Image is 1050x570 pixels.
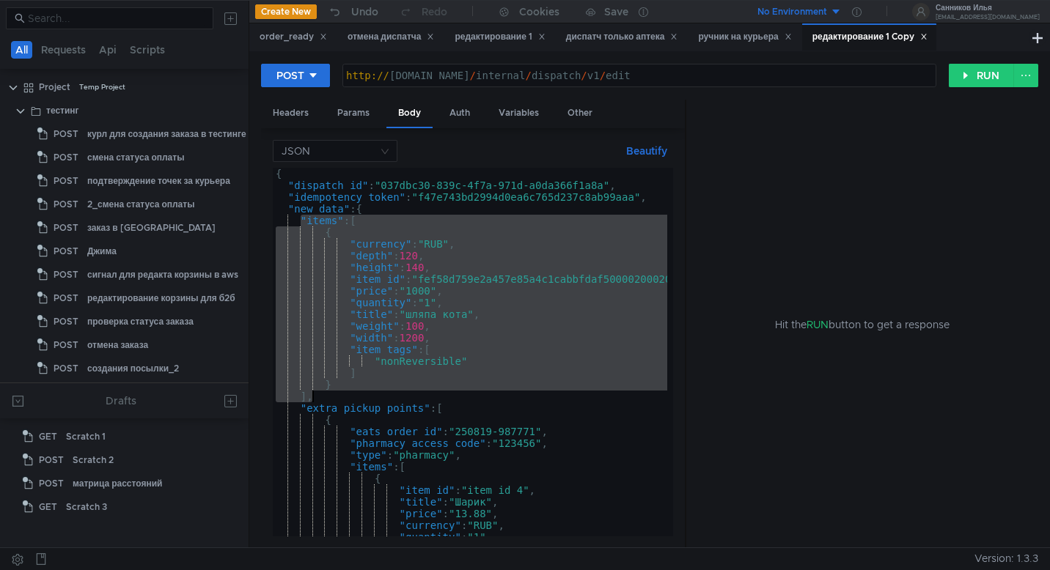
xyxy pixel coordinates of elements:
div: смена статуса оплаты [87,147,184,169]
div: редактирование корзины для б2б [87,287,235,309]
span: POST [54,334,78,356]
span: POST [54,287,78,309]
div: Headers [261,100,320,127]
span: POST [54,193,78,215]
span: POST [54,240,78,262]
div: POST [276,67,304,84]
button: All [11,41,32,59]
div: отмена диспатча [348,29,435,45]
div: диспатч только аптека [566,29,678,45]
div: Other [556,100,604,127]
div: отмена заказа [87,334,148,356]
span: POST [54,358,78,380]
span: Hit the button to get a response [775,317,950,333]
div: Save [604,7,628,17]
div: матрица расстояний [73,473,162,495]
div: Temp Project [79,76,125,98]
button: Create New [255,4,317,19]
div: редактирование 1 [455,29,545,45]
button: POST [261,64,330,87]
div: Redo [422,3,447,21]
div: перенос слота [87,381,150,403]
div: Body [386,100,433,128]
span: POST [54,123,78,145]
div: Scratch 1 [66,426,106,448]
span: POST [54,170,78,192]
input: Search... [28,10,205,26]
button: Scripts [125,41,169,59]
button: Undo [317,1,389,23]
div: заказ в [GEOGRAPHIC_DATA] [87,217,216,239]
button: Api [95,41,121,59]
button: Requests [37,41,90,59]
div: ручник на курьера [698,29,791,45]
div: Cookies [519,3,559,21]
div: редактирование 1 Copy [812,29,928,45]
div: Drafts [106,392,136,410]
span: RUN [807,318,829,331]
div: Scratch 3 [66,496,107,518]
div: Санников Илья [936,4,1040,12]
div: 2_смена статуса оплаты [87,193,194,215]
span: POST [54,264,78,286]
button: Beautify [620,142,673,160]
div: No Environment [757,5,827,19]
div: Auth [438,100,482,127]
span: POST [54,381,78,403]
span: POST [54,147,78,169]
span: Version: 1.3.3 [974,548,1038,569]
div: курл для создания заказа в тестинге ([GEOGRAPHIC_DATA]) [87,123,351,145]
div: Params [326,100,381,127]
div: Variables [487,100,551,127]
span: POST [54,311,78,333]
button: RUN [949,64,1014,87]
span: POST [39,449,64,471]
span: GET [39,426,57,448]
div: сигнал для редакта корзины в aws [87,264,238,286]
div: подтверждение точек за курьера [87,170,230,192]
span: GET [39,496,57,518]
div: order_ready [260,29,327,45]
div: проверка статуса заказа [87,311,194,333]
div: [EMAIL_ADDRESS][DOMAIN_NAME] [936,15,1040,20]
span: POST [54,217,78,239]
div: Project [39,76,70,98]
div: тестинг [46,100,79,122]
button: Redo [389,1,458,23]
div: Джима [87,240,117,262]
div: создания посылки_2 [87,358,179,380]
div: Scratch 2 [73,449,114,471]
div: Undo [351,3,378,21]
span: POST [39,473,64,495]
